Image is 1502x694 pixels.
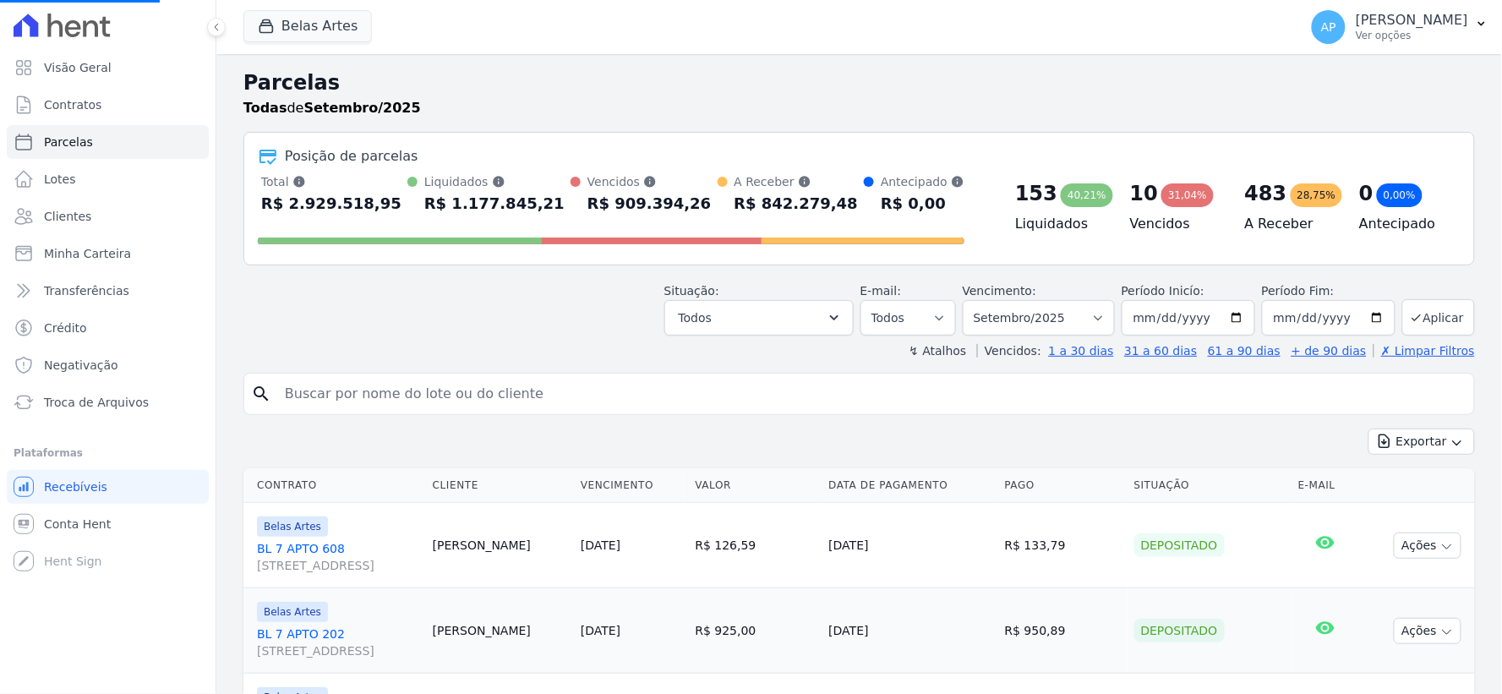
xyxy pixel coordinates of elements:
button: Aplicar [1402,299,1475,336]
a: Visão Geral [7,51,209,85]
a: + de 90 dias [1292,344,1367,358]
label: Período Inicío: [1122,284,1204,298]
div: Posição de parcelas [285,146,418,167]
a: Contratos [7,88,209,122]
span: Transferências [44,282,129,299]
div: Total [261,173,401,190]
div: Antecipado [881,173,964,190]
label: Situação: [664,284,719,298]
div: 28,75% [1291,183,1343,207]
span: Minha Carteira [44,245,131,262]
div: Depositado [1134,533,1225,557]
div: A Receber [735,173,859,190]
td: [PERSON_NAME] [426,588,574,674]
div: Depositado [1134,619,1225,642]
a: BL 7 APTO 608[STREET_ADDRESS] [257,540,419,574]
th: Vencimento [574,468,689,503]
a: [DATE] [581,538,620,552]
div: 0,00% [1377,183,1423,207]
button: Todos [664,300,854,336]
button: Ações [1394,618,1461,644]
span: Negativação [44,357,118,374]
a: [DATE] [581,624,620,637]
a: Recebíveis [7,470,209,504]
a: Crédito [7,311,209,345]
div: 153 [1015,180,1057,207]
a: 61 a 90 dias [1208,344,1281,358]
input: Buscar por nome do lote ou do cliente [275,377,1467,411]
a: Conta Hent [7,507,209,541]
span: Lotes [44,171,76,188]
a: 31 a 60 dias [1124,344,1197,358]
div: 10 [1130,180,1158,207]
a: Minha Carteira [7,237,209,270]
a: Troca de Arquivos [7,385,209,419]
div: Vencidos [587,173,712,190]
th: Pago [998,468,1128,503]
div: R$ 1.177.845,21 [424,190,565,217]
div: 31,04% [1161,183,1214,207]
label: Vencidos: [977,344,1041,358]
th: E-mail [1292,468,1359,503]
span: Visão Geral [44,59,112,76]
div: 483 [1245,180,1287,207]
span: Conta Hent [44,516,111,533]
div: Liquidados [424,173,565,190]
a: Clientes [7,199,209,233]
p: Ver opções [1356,29,1468,42]
th: Situação [1128,468,1292,503]
h4: Vencidos [1130,214,1218,234]
div: 0 [1359,180,1374,207]
h4: Liquidados [1015,214,1103,234]
a: BL 7 APTO 202[STREET_ADDRESS] [257,626,419,659]
span: Parcelas [44,134,93,150]
a: Lotes [7,162,209,196]
span: Clientes [44,208,91,225]
span: Recebíveis [44,478,107,495]
h4: Antecipado [1359,214,1447,234]
th: Data de Pagamento [822,468,997,503]
td: R$ 126,59 [688,503,822,588]
span: Belas Artes [257,602,328,622]
button: Belas Artes [243,10,372,42]
button: Exportar [1368,429,1475,455]
div: Plataformas [14,443,202,463]
td: R$ 133,79 [998,503,1128,588]
div: R$ 909.394,26 [587,190,712,217]
button: Ações [1394,533,1461,559]
th: Valor [688,468,822,503]
a: Transferências [7,274,209,308]
td: R$ 925,00 [688,588,822,674]
a: Negativação [7,348,209,382]
strong: Setembro/2025 [304,100,421,116]
a: 1 a 30 dias [1049,344,1114,358]
span: Todos [679,308,712,328]
a: Parcelas [7,125,209,159]
span: [STREET_ADDRESS] [257,557,419,574]
label: Vencimento: [963,284,1036,298]
div: R$ 842.279,48 [735,190,859,217]
label: E-mail: [860,284,902,298]
span: AP [1321,21,1336,33]
p: de [243,98,421,118]
span: [STREET_ADDRESS] [257,642,419,659]
label: ↯ Atalhos [909,344,966,358]
div: R$ 2.929.518,95 [261,190,401,217]
span: Troca de Arquivos [44,394,149,411]
a: ✗ Limpar Filtros [1374,344,1475,358]
span: Crédito [44,320,87,336]
h2: Parcelas [243,68,1475,98]
td: [DATE] [822,503,997,588]
strong: Todas [243,100,287,116]
th: Contrato [243,468,426,503]
h4: A Receber [1245,214,1333,234]
th: Cliente [426,468,574,503]
td: R$ 950,89 [998,588,1128,674]
div: 40,21% [1061,183,1113,207]
p: [PERSON_NAME] [1356,12,1468,29]
td: [PERSON_NAME] [426,503,574,588]
i: search [251,384,271,404]
span: Contratos [44,96,101,113]
td: [DATE] [822,588,997,674]
button: AP [PERSON_NAME] Ver opções [1298,3,1502,51]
